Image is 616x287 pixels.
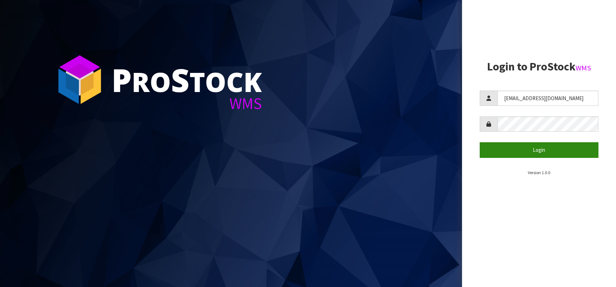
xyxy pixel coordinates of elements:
small: WMS [576,63,591,73]
div: ro tock [112,64,262,96]
input: Username [497,91,598,106]
span: S [171,58,189,101]
small: Version 1.0.0 [528,170,550,175]
span: P [112,58,132,101]
h2: Login to ProStock [480,61,598,73]
div: WMS [112,96,262,111]
button: Login [480,142,598,157]
img: ProStock Cube [53,53,106,106]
